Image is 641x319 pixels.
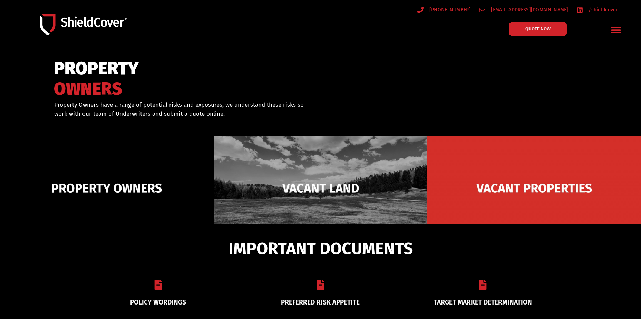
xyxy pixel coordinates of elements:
a: [PHONE_NUMBER] [417,6,471,14]
span: [PHONE_NUMBER] [428,6,471,14]
span: IMPORTANT DOCUMENTS [229,242,413,255]
span: /shieldcover [587,6,618,14]
a: TARGET MARKET DETERMINATION [434,298,532,306]
a: [EMAIL_ADDRESS][DOMAIN_NAME] [479,6,569,14]
a: POLICY WORDINGS [130,298,186,306]
a: PREFERRED RISK APPETITE [281,298,360,306]
p: Property Owners have a range of potential risks and exposures, we understand these risks so work ... [54,100,312,118]
div: Menu Toggle [608,22,624,38]
a: QUOTE NOW [509,22,567,36]
a: /shieldcover [577,6,618,14]
img: Shield-Cover-Underwriting-Australia-logo-full [40,14,127,35]
img: Vacant Land liability cover [214,136,427,240]
span: PROPERTY [54,61,139,76]
span: [EMAIL_ADDRESS][DOMAIN_NAME] [489,6,568,14]
span: QUOTE NOW [525,27,551,31]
